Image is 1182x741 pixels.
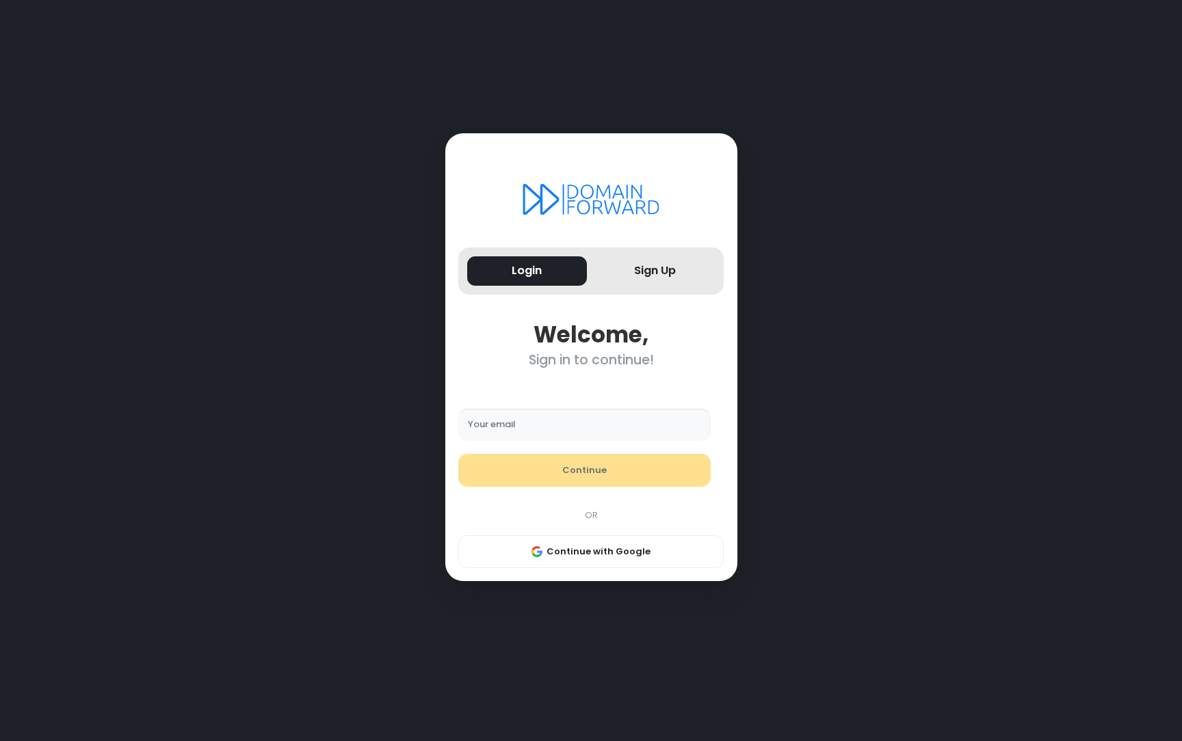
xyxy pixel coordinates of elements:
[458,535,724,568] button: Continue with Google
[458,321,724,348] div: Welcome,
[458,352,724,368] div: Sign in to continue!
[451,509,731,522] div: OR
[596,256,715,286] button: Sign Up
[467,256,587,286] button: Login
